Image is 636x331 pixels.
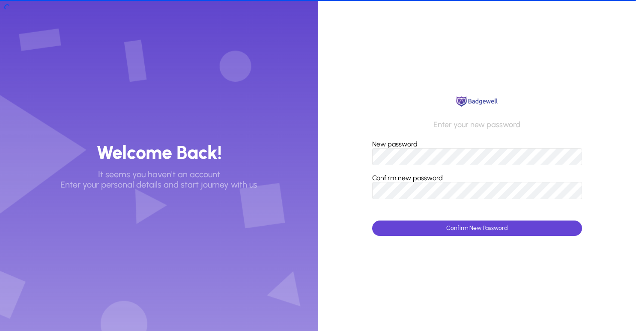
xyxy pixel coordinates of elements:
img: logo.png [454,95,499,107]
p: Enter your personal details and start journey with us [60,179,257,190]
p: Enter your new password [433,119,520,131]
label: Confirm new password [372,174,443,182]
button: Confirm New Password [372,221,582,236]
span: Confirm New Password [446,224,508,232]
h3: Welcome Back! [96,141,222,164]
p: It seems you haven't an account [98,169,220,179]
label: New password [372,140,418,148]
